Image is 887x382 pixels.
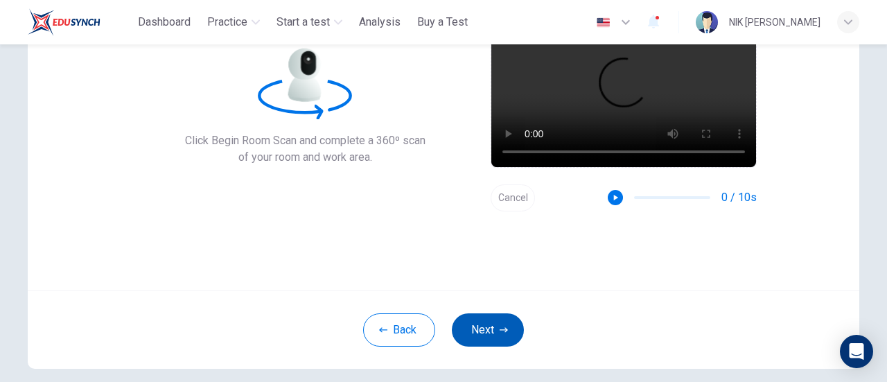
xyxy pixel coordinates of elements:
[359,14,401,31] span: Analysis
[417,14,468,31] span: Buy a Test
[271,10,348,35] button: Start a test
[721,189,757,206] span: 0 / 10s
[595,17,612,28] img: en
[276,14,330,31] span: Start a test
[28,8,132,36] a: ELTC logo
[132,10,196,35] button: Dashboard
[412,10,473,35] button: Buy a Test
[363,313,435,347] button: Back
[185,149,425,166] span: of your room and work area.
[353,10,406,35] button: Analysis
[207,14,247,31] span: Practice
[185,132,425,149] span: Click Begin Room Scan and complete a 360º scan
[28,8,100,36] img: ELTC logo
[696,11,718,33] img: Profile picture
[491,184,535,211] button: Cancel
[452,313,524,347] button: Next
[138,14,191,31] span: Dashboard
[202,10,265,35] button: Practice
[729,14,820,31] div: NIK [PERSON_NAME]
[840,335,873,368] div: Open Intercom Messenger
